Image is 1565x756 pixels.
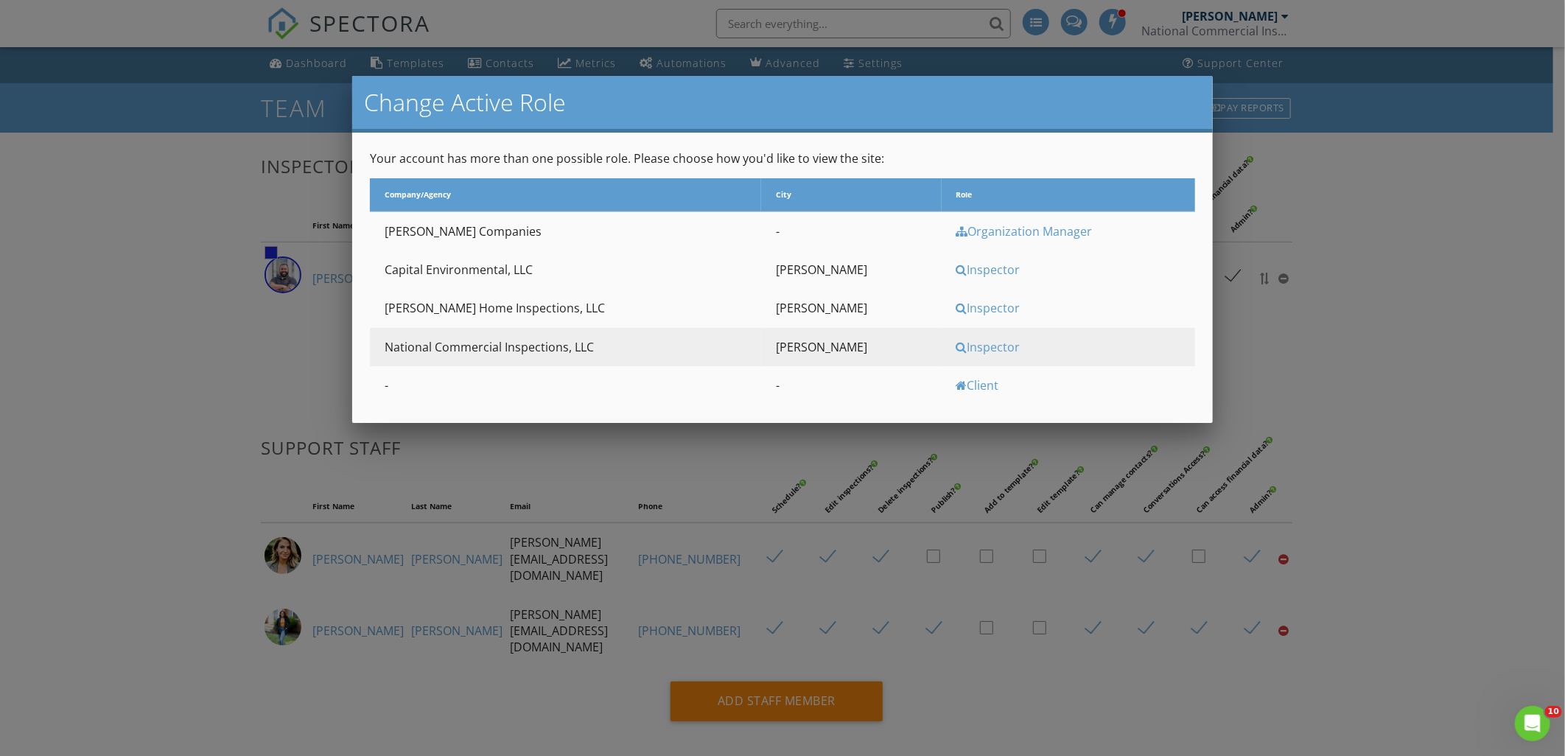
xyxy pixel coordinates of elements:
td: [PERSON_NAME] Companies [370,211,761,251]
td: Capital Environmental, LLC [370,251,761,289]
div: Inspector [956,300,1191,316]
p: Your account has more than one possible role. Please choose how you'd like to view the site: [370,150,1195,167]
td: National Commercial Inspections, LLC [370,328,761,366]
td: - [370,366,761,405]
div: Inspector [956,262,1191,278]
th: Role [942,178,1195,211]
span: 10 [1545,706,1562,718]
th: Company/Agency [370,178,761,211]
td: [PERSON_NAME] [761,251,941,289]
td: [PERSON_NAME] Home Inspections, LLC [370,289,761,327]
div: Inspector [956,339,1191,355]
h2: Change Active Role [364,88,1201,117]
td: [PERSON_NAME] [761,289,941,327]
td: - [761,366,941,405]
iframe: Intercom live chat [1515,706,1550,741]
td: - [761,211,941,251]
div: Organization Manager [956,223,1191,239]
th: City [761,178,941,211]
td: [PERSON_NAME] [761,328,941,366]
div: Client [956,377,1191,393]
